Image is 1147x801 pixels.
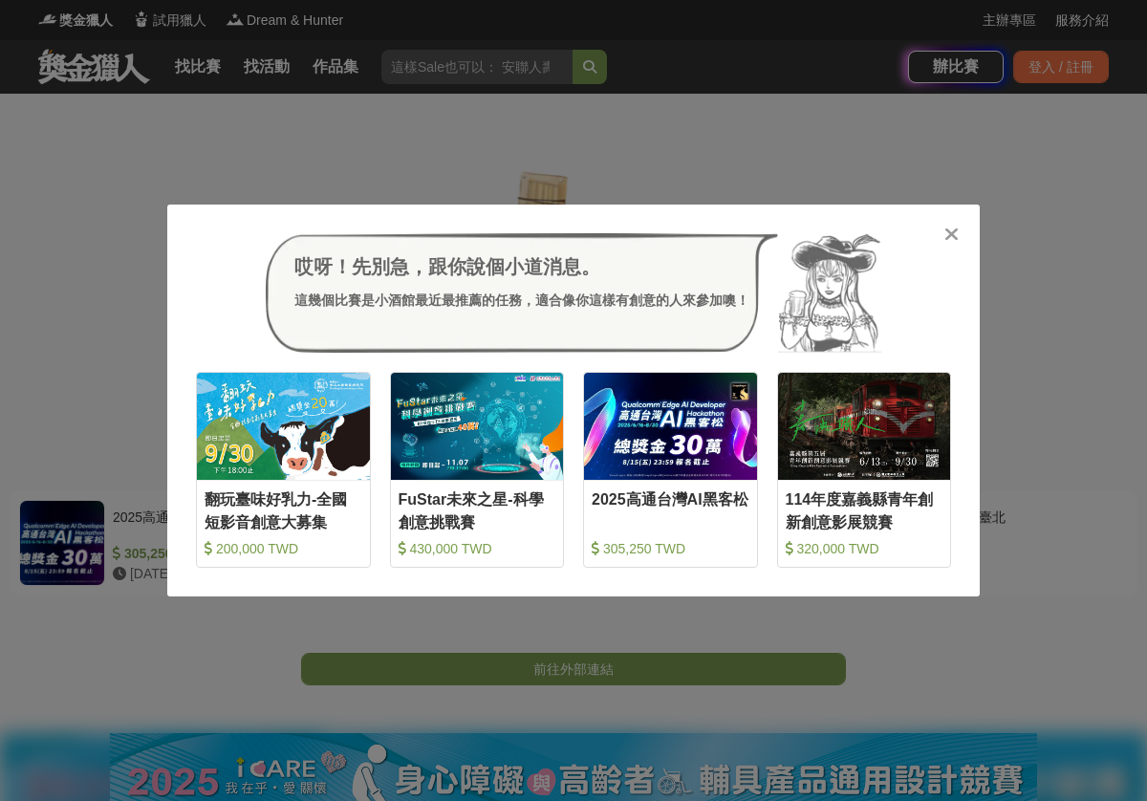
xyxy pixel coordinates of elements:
a: Cover ImageFuStar未來之星-科學創意挑戰賽 430,000 TWD [390,372,565,568]
a: Cover Image翻玩臺味好乳力-全國短影音創意大募集 200,000 TWD [196,372,371,568]
div: FuStar未來之星-科學創意挑戰賽 [399,488,556,531]
img: Cover Image [584,373,757,479]
div: 200,000 TWD [205,539,362,558]
div: 哎呀！先別急，跟你說個小道消息。 [294,252,749,281]
a: Cover Image2025高通台灣AI黑客松 305,250 TWD [583,372,758,568]
div: 320,000 TWD [786,539,943,558]
img: Cover Image [391,373,564,479]
img: Cover Image [778,373,951,479]
div: 305,250 TWD [592,539,749,558]
div: 114年度嘉義縣青年創新創意影展競賽 [786,488,943,531]
div: 430,000 TWD [399,539,556,558]
div: 這幾個比賽是小酒館最近最推薦的任務，適合像你這樣有創意的人來參加噢！ [294,291,749,311]
img: Cover Image [197,373,370,479]
img: Avatar [778,233,881,354]
a: Cover Image114年度嘉義縣青年創新創意影展競賽 320,000 TWD [777,372,952,568]
div: 翻玩臺味好乳力-全國短影音創意大募集 [205,488,362,531]
div: 2025高通台灣AI黑客松 [592,488,749,531]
